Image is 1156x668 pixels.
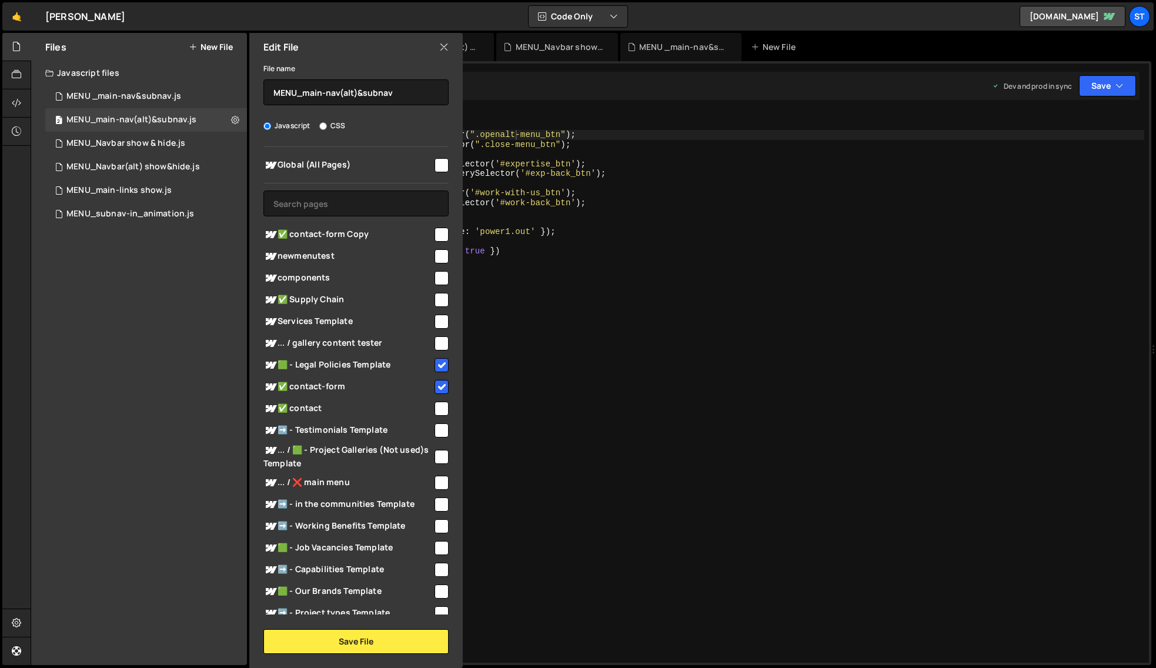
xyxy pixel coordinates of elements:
label: File name [263,63,295,75]
span: ✅ Supply Chain [263,293,433,307]
span: ➡️ - Testimonials Template [263,423,433,437]
div: MENU_main-nav(alt)&subnav.js [66,115,196,125]
label: CSS [319,120,345,132]
span: ➡️ - Project types Template [263,606,433,620]
span: ✅ contact-form [263,380,433,394]
span: Services Template [263,315,433,329]
div: MENU_subnav-in_animation.js [66,209,194,219]
div: MENU_Navbar(alt) show&hide.js [45,155,247,179]
span: 2 [55,116,62,126]
span: ➡️ - in the communities Template [263,497,433,512]
input: Name [263,79,449,105]
a: St [1129,6,1150,27]
div: MENU_main-links show.js [66,185,172,196]
div: Javascript files [31,61,247,85]
input: CSS [319,122,327,130]
div: 16445/44745.js [45,179,247,202]
div: 16445/44754.js [45,202,247,226]
div: MENU _main-nav&subnav.js [66,91,181,102]
span: 🟩 - Job Vacancies Template [263,541,433,555]
label: Javascript [263,120,310,132]
button: Save [1079,75,1136,96]
span: ... / gallery content tester [263,336,433,350]
span: ➡️ - Working Benefits Template [263,519,433,533]
span: newmenutest [263,249,433,263]
button: Code Only [529,6,627,27]
div: MENU _main-nav&subnav.js [639,41,727,53]
span: ✅ contact-form Copy [263,228,433,242]
span: 🟩 - Legal Policies Template [263,358,433,372]
span: ... / 🟩 - Project Galleries (Not used)s Template [263,443,433,469]
input: Search pages [263,191,449,216]
span: ✅ contact [263,402,433,416]
h2: Edit File [263,41,299,54]
div: Dev and prod in sync [992,81,1072,91]
div: 16445/45701.js [45,108,247,132]
button: Save File [263,629,449,654]
div: MENU_Navbar(alt) show&hide.js [66,162,200,172]
input: Javascript [263,122,271,130]
div: MENU _main-nav&subnav.js [45,85,247,108]
a: 🤙 [2,2,31,31]
div: [PERSON_NAME] [45,9,125,24]
span: components [263,271,433,285]
span: 🟩 - Our Brands Template [263,584,433,599]
button: New File [189,42,233,52]
span: Global (All Pages) [263,158,433,172]
div: New File [751,41,800,53]
a: [DOMAIN_NAME] [1020,6,1125,27]
div: MENU_Navbar show & hide.js [66,138,185,149]
span: ➡️ - Capabilities Template [263,563,433,577]
div: MENU_Navbar show & hide.js [516,41,604,53]
div: MENU_Navbar show & hide.js [45,132,247,155]
span: ... / ❌ main menu [263,476,433,490]
h2: Files [45,41,66,54]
